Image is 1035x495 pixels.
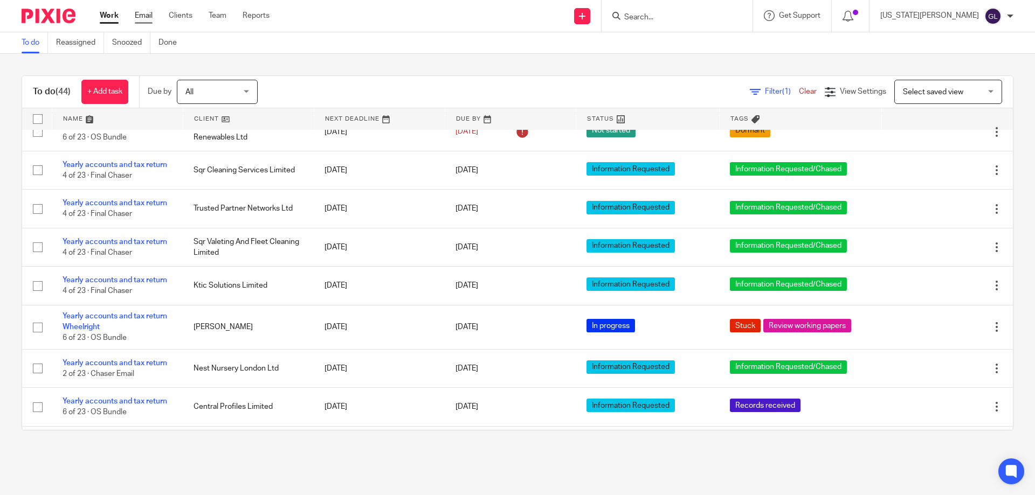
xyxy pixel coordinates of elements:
[730,116,749,122] span: Tags
[100,10,119,21] a: Work
[730,162,847,176] span: Information Requested/Chased
[314,228,445,266] td: [DATE]
[63,161,167,169] a: Yearly accounts and tax return
[112,32,150,53] a: Snoozed
[63,409,127,416] span: 6 of 23 · OS Bundle
[456,365,478,372] span: [DATE]
[586,360,675,374] span: Information Requested
[56,87,71,96] span: (44)
[456,403,478,410] span: [DATE]
[314,190,445,228] td: [DATE]
[63,134,127,141] span: 6 of 23 · OS Bundle
[33,86,71,97] h1: To do
[63,172,132,179] span: 4 of 23 · Final Chaser
[183,151,314,189] td: Sqr Cleaning Services Limited
[63,334,127,342] span: 6 of 23 · OS Bundle
[63,312,167,331] a: Yearly accounts and tax return Wheelright
[586,399,675,412] span: Information Requested
[779,12,820,19] span: Get Support
[730,360,847,374] span: Information Requested/Chased
[63,199,167,207] a: Yearly accounts and tax return
[763,319,851,332] span: Review working papers
[183,426,314,464] td: Central Profiles Laser Cutting Ltd
[63,238,167,246] a: Yearly accounts and tax return
[730,201,847,214] span: Information Requested/Chased
[730,399,801,412] span: Records received
[456,282,478,289] span: [DATE]
[314,151,445,189] td: [DATE]
[135,10,153,21] a: Email
[799,88,817,95] a: Clear
[63,288,132,295] span: 4 of 23 · Final Chaser
[314,426,445,464] td: [DATE]
[183,228,314,266] td: Sqr Valeting And Fleet Cleaning Limited
[456,243,478,251] span: [DATE]
[730,319,761,332] span: Stuck
[984,8,1002,25] img: svg%3E
[209,10,226,21] a: Team
[456,166,478,174] span: [DATE]
[586,239,675,253] span: Information Requested
[730,239,847,253] span: Information Requested/Chased
[158,32,185,53] a: Done
[840,88,886,95] span: View Settings
[63,211,132,218] span: 4 of 23 · Final Chaser
[183,113,314,151] td: Effective Electrical & Renewables Ltd
[183,388,314,426] td: Central Profiles Limited
[314,267,445,305] td: [DATE]
[586,201,675,214] span: Information Requested
[243,10,270,21] a: Reports
[765,88,799,95] span: Filter
[903,88,963,96] span: Select saved view
[185,88,194,96] span: All
[148,86,171,97] p: Due by
[63,249,132,256] span: 4 of 23 · Final Chaser
[169,10,192,21] a: Clients
[314,388,445,426] td: [DATE]
[586,124,636,137] span: Not started
[22,32,48,53] a: To do
[730,277,847,291] span: Information Requested/Chased
[456,205,478,213] span: [DATE]
[183,305,314,349] td: [PERSON_NAME]
[456,323,478,331] span: [DATE]
[730,124,770,137] span: Dormant
[56,32,104,53] a: Reassigned
[183,190,314,228] td: Trusted Partner Networks Ltd
[63,359,167,367] a: Yearly accounts and tax return
[782,88,791,95] span: (1)
[314,349,445,387] td: [DATE]
[183,349,314,387] td: Nest Nursery London Ltd
[63,276,167,284] a: Yearly accounts and tax return
[456,128,478,136] span: [DATE]
[623,13,720,23] input: Search
[314,113,445,151] td: [DATE]
[586,162,675,176] span: Information Requested
[63,370,134,378] span: 2 of 23 · Chaser Email
[314,305,445,349] td: [DATE]
[586,319,635,332] span: In progress
[880,10,979,21] p: [US_STATE][PERSON_NAME]
[183,267,314,305] td: Ktic Solutions Limited
[63,398,167,405] a: Yearly accounts and tax return
[586,277,675,291] span: Information Requested
[22,9,75,23] img: Pixie
[81,80,128,104] a: + Add task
